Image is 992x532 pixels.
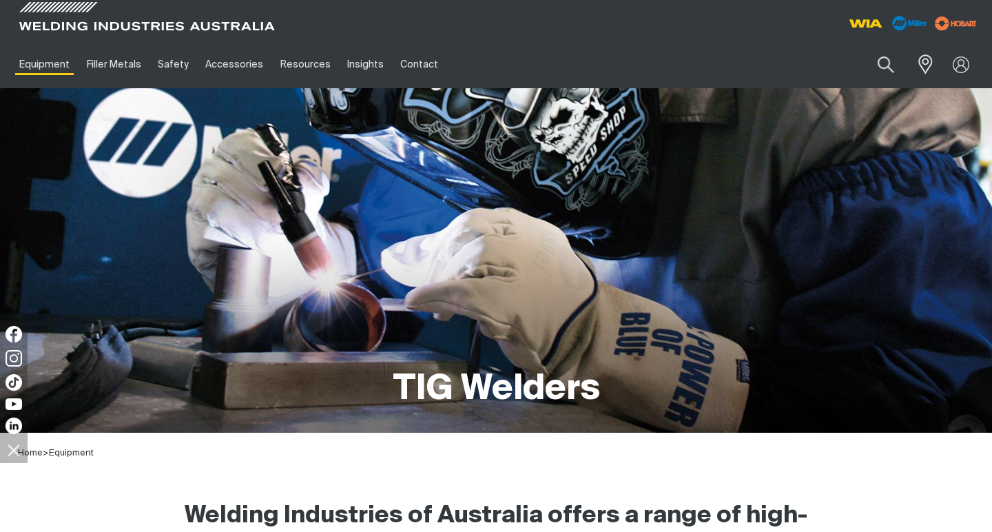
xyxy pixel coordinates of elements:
[339,41,392,88] a: Insights
[149,41,197,88] a: Safety
[43,449,49,458] span: >
[2,438,25,462] img: hide socials
[11,41,738,88] nav: Main
[11,41,78,88] a: Equipment
[6,418,22,434] img: LinkedIn
[197,41,271,88] a: Accessories
[6,326,22,342] img: Facebook
[78,41,149,88] a: Filler Metals
[393,367,600,412] h1: TIG Welders
[272,41,339,88] a: Resources
[6,374,22,391] img: TikTok
[392,41,446,88] a: Contact
[6,350,22,367] img: Instagram
[931,13,981,34] img: miller
[845,48,909,81] input: Product name or item number...
[18,449,43,458] a: Home
[6,398,22,410] img: YouTube
[862,48,909,81] button: Search products
[49,449,94,458] a: Equipment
